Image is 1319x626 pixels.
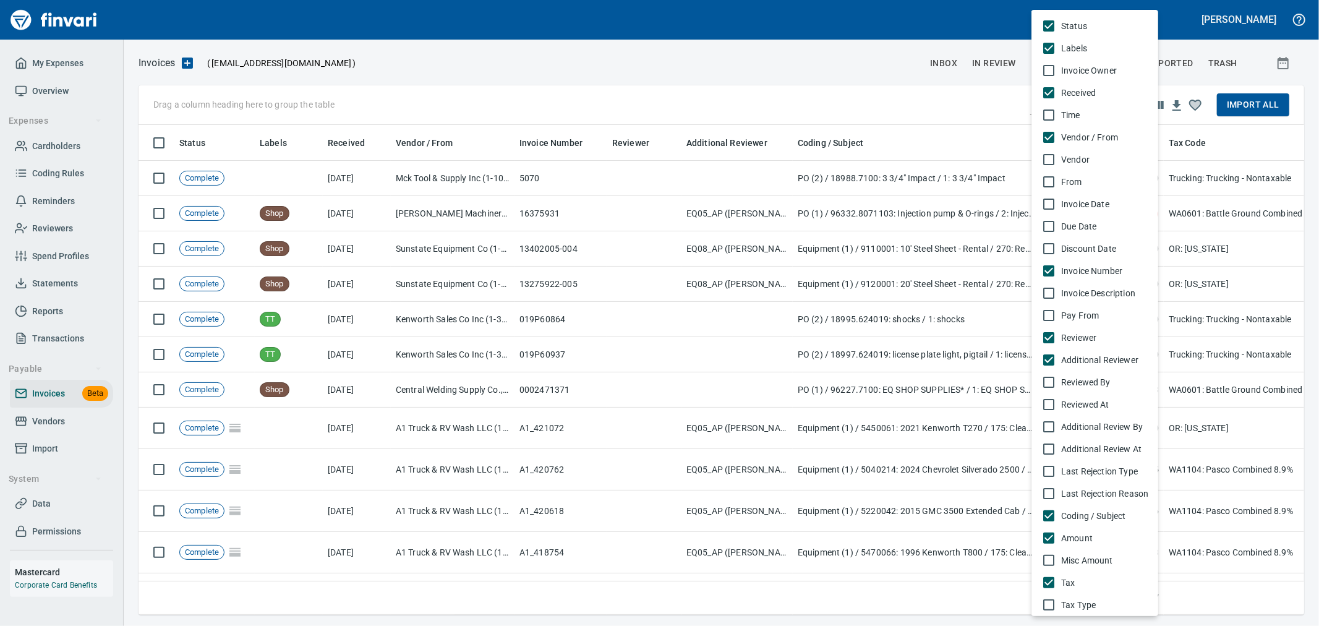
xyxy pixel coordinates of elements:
span: Reviewed At [1061,398,1148,411]
span: Invoice Date [1061,198,1148,210]
li: Last Rejection Reason [1031,482,1158,505]
span: Reviewer [1061,332,1148,344]
span: Pay From [1061,309,1148,322]
li: Misc Amount [1031,549,1158,572]
span: Reviewed By [1061,376,1148,388]
span: Tax Type [1061,599,1148,611]
li: Last Rejection Type [1031,460,1158,482]
li: Reviewer [1031,327,1158,349]
span: Invoice Number [1061,265,1148,277]
span: Vendor / From [1061,131,1148,144]
span: Additional Review At [1061,443,1148,455]
li: Additional Review At [1031,438,1158,460]
li: Reviewed At [1031,393,1158,416]
li: Vendor [1031,148,1158,171]
span: Additional Review By [1061,421,1148,433]
span: Misc Amount [1061,554,1148,567]
li: Additional Reviewer [1031,349,1158,371]
li: Received [1031,82,1158,104]
span: Invoice Owner [1061,64,1148,77]
li: Invoice Owner [1031,59,1158,82]
span: Last Rejection Reason [1061,487,1148,500]
li: Status [1031,15,1158,37]
span: Tax [1061,577,1148,589]
li: Due Date [1031,215,1158,238]
li: Vendor / From [1031,126,1158,148]
span: Vendor [1061,153,1148,166]
span: Time [1061,109,1148,121]
span: From [1061,176,1148,188]
span: Status [1061,20,1148,32]
span: Coding / Subject [1061,510,1148,522]
span: Additional Reviewer [1061,354,1148,366]
li: Invoice Number [1031,260,1158,282]
span: Invoice Description [1061,287,1148,299]
li: Pay From [1031,304,1158,327]
li: Invoice Description [1031,282,1158,304]
span: Last Rejection Type [1061,465,1148,478]
li: From [1031,171,1158,193]
span: Discount Date [1061,242,1148,255]
span: Amount [1061,532,1148,544]
li: Labels [1031,37,1158,59]
span: Labels [1061,42,1148,54]
span: Received [1061,87,1148,99]
li: Amount [1031,527,1158,549]
li: Discount Date [1031,238,1158,260]
li: Tax [1031,572,1158,594]
li: Invoice Date [1031,193,1158,215]
li: Tax Type [1031,594,1158,616]
li: Coding / Subject [1031,505,1158,527]
li: Time [1031,104,1158,126]
li: Additional Review By [1031,416,1158,438]
li: Reviewed By [1031,371,1158,393]
span: Due Date [1061,220,1148,233]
